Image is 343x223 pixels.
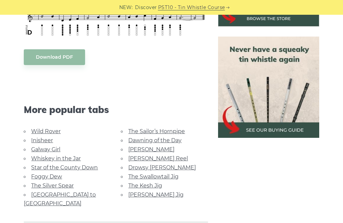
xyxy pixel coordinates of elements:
[128,182,162,189] a: The Kesh Jig
[128,155,188,162] a: [PERSON_NAME] Reel
[31,137,53,144] a: Inisheer
[128,164,196,171] a: Drowsy [PERSON_NAME]
[31,173,62,180] a: Foggy Dew
[31,164,98,171] a: Star of the County Down
[158,4,225,11] a: PST10 - Tin Whistle Course
[128,173,179,180] a: The Swallowtail Jig
[31,146,60,153] a: Galway Girl
[128,191,184,198] a: [PERSON_NAME] Jig
[119,4,133,11] span: NEW:
[128,146,175,153] a: [PERSON_NAME]
[135,4,157,11] span: Discover
[24,49,85,65] a: Download PDF
[128,137,182,144] a: Dawning of the Day
[24,104,208,115] span: More popular tabs
[218,37,319,137] img: tin whistle buying guide
[31,182,74,189] a: The Silver Spear
[31,155,81,162] a: Whiskey in the Jar
[128,128,185,134] a: The Sailor’s Hornpipe
[31,128,61,134] a: Wild Rover
[24,191,96,207] a: [GEOGRAPHIC_DATA] to [GEOGRAPHIC_DATA]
